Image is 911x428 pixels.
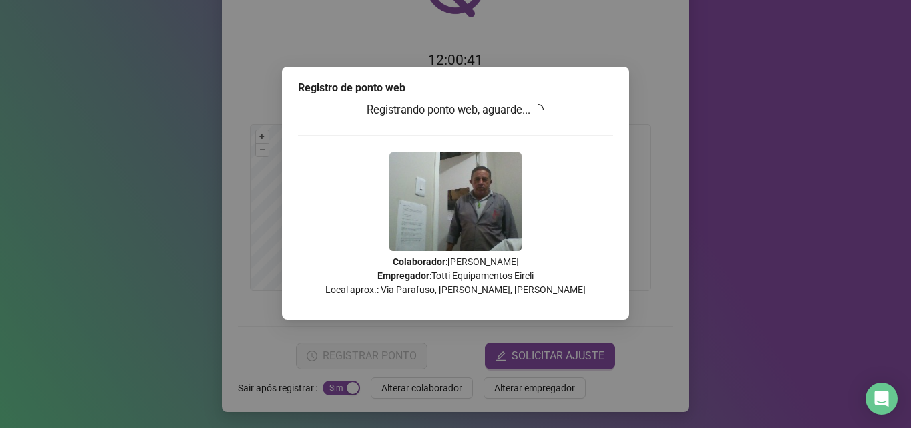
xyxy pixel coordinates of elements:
[866,383,898,415] div: Open Intercom Messenger
[393,256,445,267] strong: Colaborador
[532,102,546,117] span: loading
[298,255,613,297] p: : [PERSON_NAME] : Totti Equipamentos Eireli Local aprox.: Via Parafuso, [PERSON_NAME], [PERSON_NAME]
[298,80,613,96] div: Registro de ponto web
[298,101,613,119] h3: Registrando ponto web, aguarde...
[389,152,522,251] img: 9k=
[377,270,429,281] strong: Empregador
